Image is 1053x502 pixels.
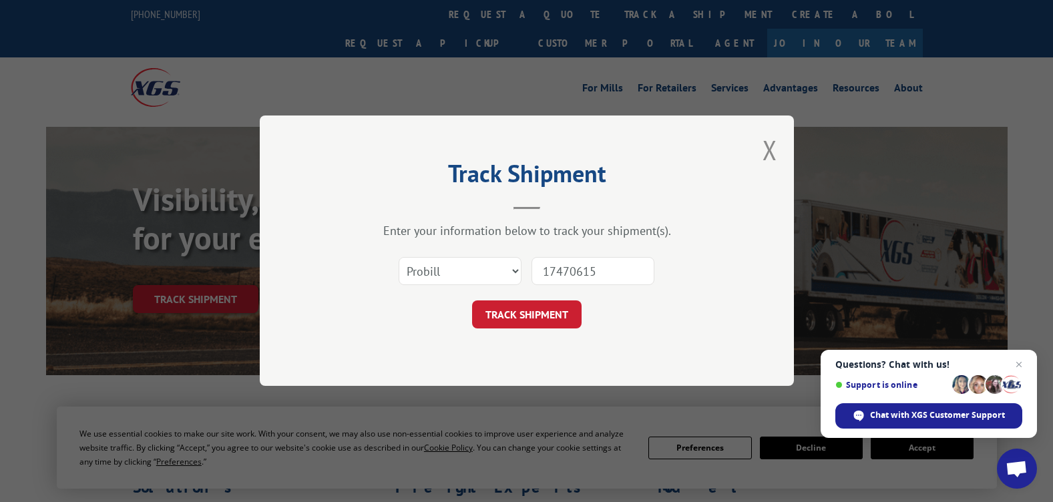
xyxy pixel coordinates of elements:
h2: Track Shipment [327,164,727,190]
span: Close chat [1011,356,1027,372]
button: Close modal [763,132,777,168]
span: Support is online [835,380,947,390]
div: Chat with XGS Customer Support [835,403,1022,429]
span: Questions? Chat with us! [835,359,1022,370]
input: Number(s) [532,258,654,286]
div: Enter your information below to track your shipment(s). [327,224,727,239]
div: Open chat [997,449,1037,489]
span: Chat with XGS Customer Support [870,409,1005,421]
button: TRACK SHIPMENT [472,301,582,329]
